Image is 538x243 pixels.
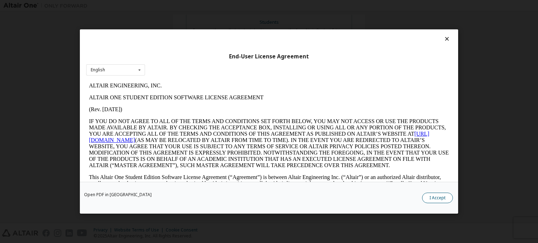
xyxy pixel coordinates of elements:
p: (Rev. [DATE]) [3,27,363,33]
p: ALTAIR ONE STUDENT EDITION SOFTWARE LICENSE AGREEMENT [3,15,363,21]
button: I Accept [422,193,453,203]
div: English [91,68,105,72]
a: [URL][DOMAIN_NAME] [3,51,343,63]
div: End-User License Agreement [86,53,452,60]
p: This Altair One Student Edition Software License Agreement (“Agreement”) is between Altair Engine... [3,94,363,120]
p: IF YOU DO NOT AGREE TO ALL OF THE TERMS AND CONDITIONS SET FORTH BELOW, YOU MAY NOT ACCESS OR USE... [3,38,363,89]
p: ALTAIR ENGINEERING, INC. [3,3,363,9]
a: Open PDF in [GEOGRAPHIC_DATA] [84,193,152,197]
